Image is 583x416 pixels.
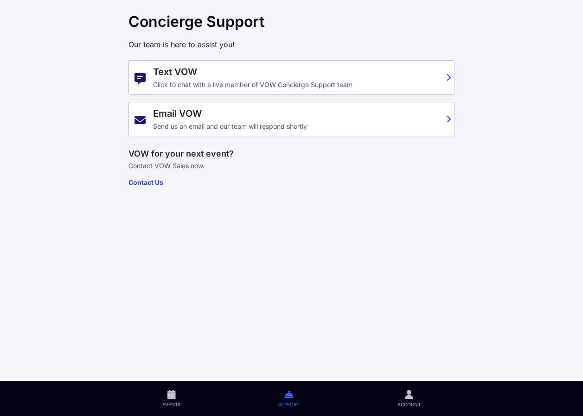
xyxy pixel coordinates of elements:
[114,381,230,416] a: Events
[128,147,455,160] p: VOW for your next event?
[128,13,455,31] div: Concierge Support
[230,381,348,416] a: Support
[153,123,441,130] div: Send us an email and our team will respond shortly
[153,66,441,77] div: Text VOW
[128,162,455,170] p: Contact VOW Sales now.
[128,40,455,49] p: Our team is here to assist you!
[397,401,421,408] span: Account
[348,381,469,416] a: Account
[162,401,180,408] span: Events
[153,81,441,88] div: Click to chat with a live member of VOW Concierge Support team
[128,178,163,186] a: Contact Us
[153,108,441,119] div: Email VOW
[278,401,299,408] span: Support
